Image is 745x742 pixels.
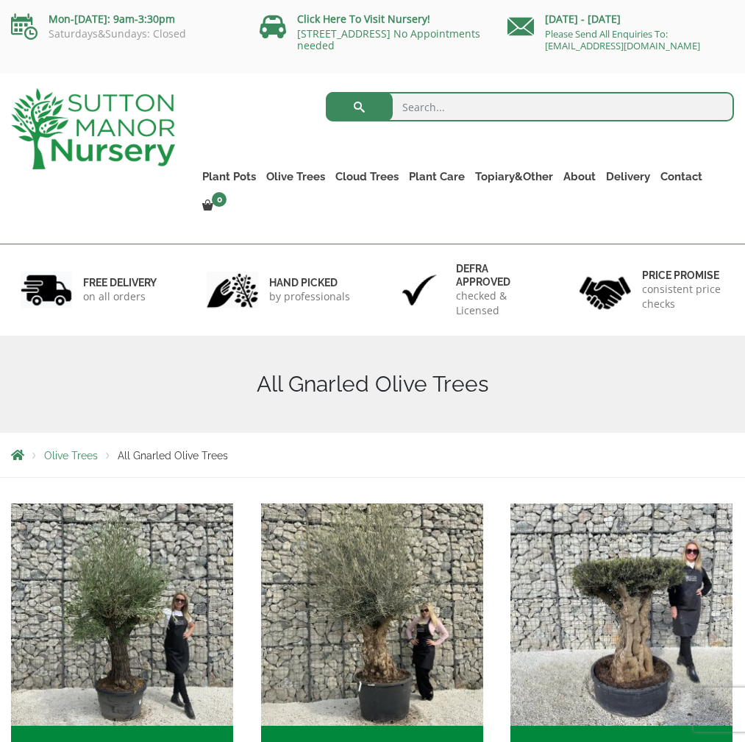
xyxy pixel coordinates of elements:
[507,10,734,28] p: [DATE] - [DATE]
[601,166,655,187] a: Delivery
[470,166,558,187] a: Topiary&Other
[404,166,470,187] a: Plant Care
[326,92,734,121] input: Search...
[11,28,238,40] p: Saturdays&Sundays: Closed
[269,289,350,304] p: by professionals
[558,166,601,187] a: About
[83,276,157,289] h6: FREE DELIVERY
[393,272,445,309] img: 3.jpg
[330,166,404,187] a: Cloud Trees
[21,272,72,309] img: 1.jpg
[297,26,480,52] a: [STREET_ADDRESS] No Appointments needed
[11,504,233,726] img: Gnarled Olive Trees (Bella Range)
[297,12,430,26] a: Click Here To Visit Nursery!
[510,504,732,726] img: Plateau Olive Trees (Mesa Range)
[642,282,724,311] p: consistent price checks
[11,371,734,397] h1: All Gnarled Olive Trees
[456,262,538,289] h6: Defra approved
[11,88,175,169] img: logo
[456,289,538,318] p: checked & Licensed
[261,504,483,726] img: Gnarled Olive Trees (Grande Range)
[11,10,238,28] p: Mon-[DATE]: 9am-3:30pm
[197,196,231,216] a: 0
[261,166,330,187] a: Olive Trees
[118,450,228,462] span: All Gnarled Olive Trees
[269,276,350,289] h6: hand picked
[44,450,98,462] a: Olive Trees
[11,449,734,461] nav: Breadcrumbs
[655,166,707,187] a: Contact
[212,192,227,207] span: 0
[207,272,258,309] img: 2.jpg
[197,166,261,187] a: Plant Pots
[642,269,724,282] h6: Price promise
[580,267,631,312] img: 4.jpg
[83,289,157,304] p: on all orders
[545,27,700,52] a: Please Send All Enquiries To: [EMAIL_ADDRESS][DOMAIN_NAME]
